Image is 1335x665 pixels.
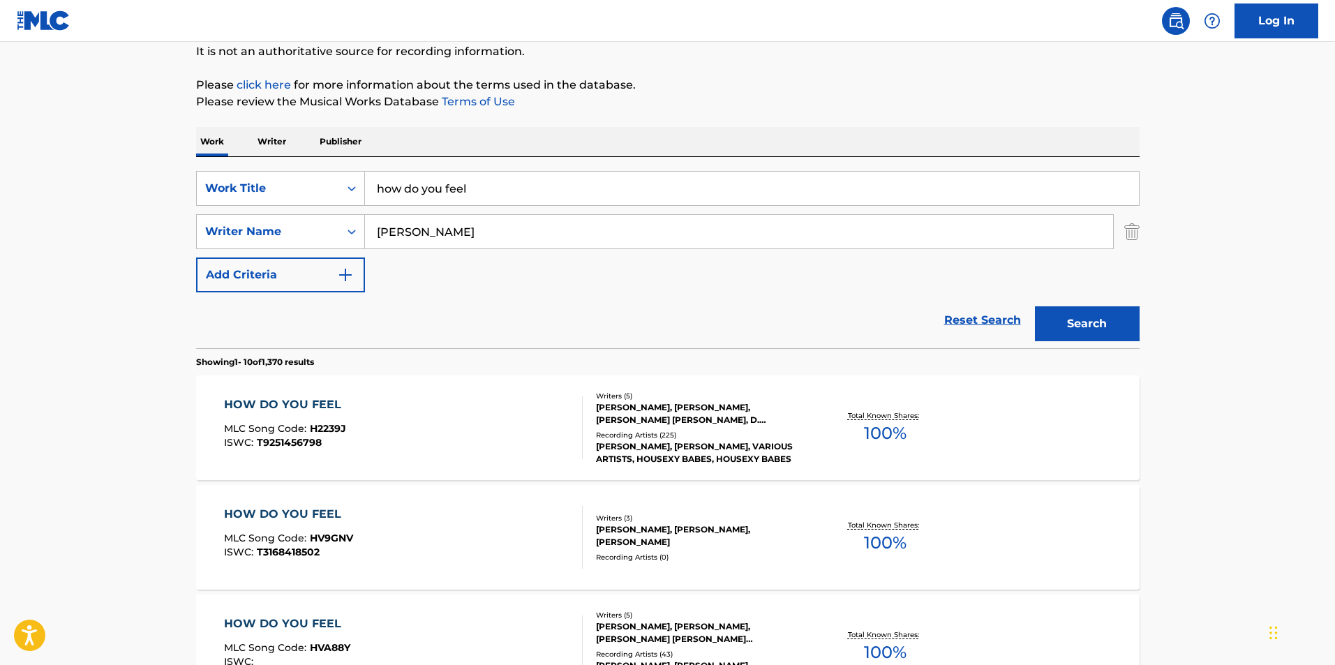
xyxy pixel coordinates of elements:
p: Please review the Musical Works Database [196,94,1140,110]
p: It is not an authoritative source for recording information. [196,43,1140,60]
div: HOW DO YOU FEEL [224,506,353,523]
span: HVA88Y [310,641,350,654]
p: Total Known Shares: [848,629,923,640]
a: Log In [1235,3,1318,38]
div: [PERSON_NAME], [PERSON_NAME], [PERSON_NAME] [596,523,807,548]
img: Delete Criterion [1124,214,1140,249]
div: Work Title [205,180,331,197]
button: Add Criteria [196,257,365,292]
p: Total Known Shares: [848,410,923,421]
div: Recording Artists ( 0 ) [596,552,807,562]
span: 100 % [864,640,907,665]
div: Drag [1269,612,1278,654]
div: HOW DO YOU FEEL [224,396,348,413]
p: Publisher [315,127,366,156]
span: HV9GNV [310,532,353,544]
div: [PERSON_NAME], [PERSON_NAME], VARIOUS ARTISTS, HOUSEXY BABES, HOUSEXY BABES [596,440,807,465]
p: Showing 1 - 10 of 1,370 results [196,356,314,368]
button: Search [1035,306,1140,341]
div: [PERSON_NAME], [PERSON_NAME], [PERSON_NAME] [PERSON_NAME], D. [PERSON_NAME] [PERSON_NAME] [596,401,807,426]
div: [PERSON_NAME], [PERSON_NAME], [PERSON_NAME] [PERSON_NAME] [PERSON_NAME], [PERSON_NAME] [596,620,807,645]
a: HOW DO YOU FEELMLC Song Code:HV9GNVISWC:T3168418502Writers (3)[PERSON_NAME], [PERSON_NAME], [PERS... [196,485,1140,590]
div: Writers ( 5 ) [596,391,807,401]
span: MLC Song Code : [224,532,310,544]
a: Terms of Use [439,95,515,108]
div: Recording Artists ( 225 ) [596,430,807,440]
span: MLC Song Code : [224,422,310,435]
a: Public Search [1162,7,1190,35]
span: ISWC : [224,436,257,449]
img: help [1204,13,1221,29]
div: Recording Artists ( 43 ) [596,649,807,659]
span: T3168418502 [257,546,320,558]
img: MLC Logo [17,10,70,31]
img: search [1168,13,1184,29]
form: Search Form [196,171,1140,348]
a: HOW DO YOU FEELMLC Song Code:H2239JISWC:T9251456798Writers (5)[PERSON_NAME], [PERSON_NAME], [PERS... [196,375,1140,480]
p: Please for more information about the terms used in the database. [196,77,1140,94]
a: click here [237,78,291,91]
iframe: Chat Widget [1265,598,1335,665]
span: H2239J [310,422,346,435]
div: HOW DO YOU FEEL [224,615,350,632]
span: T9251456798 [257,436,322,449]
p: Writer [253,127,290,156]
div: Writer Name [205,223,331,240]
p: Work [196,127,228,156]
div: Writers ( 5 ) [596,610,807,620]
div: Writers ( 3 ) [596,513,807,523]
span: 100 % [864,530,907,555]
img: 9d2ae6d4665cec9f34b9.svg [337,267,354,283]
a: Reset Search [937,305,1028,336]
p: Total Known Shares: [848,520,923,530]
span: ISWC : [224,546,257,558]
div: Help [1198,7,1226,35]
span: MLC Song Code : [224,641,310,654]
span: 100 % [864,421,907,446]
